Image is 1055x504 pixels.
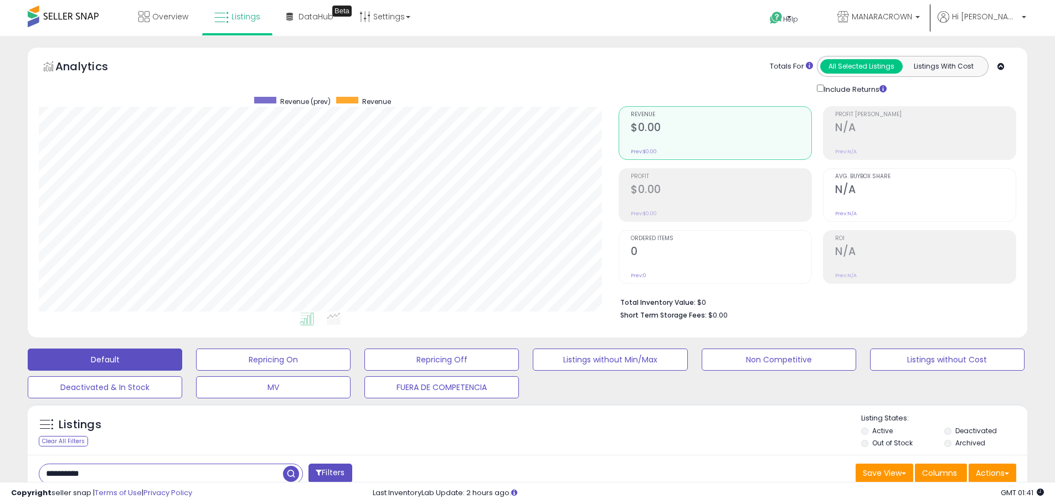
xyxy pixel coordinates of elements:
[783,14,798,24] span: Help
[955,438,985,448] label: Archived
[373,488,1044,498] div: Last InventoryLab Update: 2 hours ago.
[870,349,1025,371] button: Listings without Cost
[820,59,903,74] button: All Selected Listings
[631,272,646,279] small: Prev: 0
[364,376,519,398] button: FUERA DE COMPETENCIA
[902,59,985,74] button: Listings With Cost
[708,310,728,320] span: $0.00
[631,174,811,180] span: Profit
[152,11,188,22] span: Overview
[835,121,1016,136] h2: N/A
[196,349,351,371] button: Repricing On
[631,121,811,136] h2: $0.00
[280,97,331,106] span: Revenue (prev)
[835,174,1016,180] span: Avg. Buybox Share
[332,6,352,17] div: Tooltip anchor
[852,11,912,22] span: MANARACROWN
[952,11,1018,22] span: Hi [PERSON_NAME]
[770,61,813,72] div: Totals For
[1001,487,1044,498] span: 2025-08-11 01:41 GMT
[631,210,657,217] small: Prev: $0.00
[872,438,913,448] label: Out of Stock
[809,82,900,95] div: Include Returns
[702,349,856,371] button: Non Competitive
[533,349,687,371] button: Listings without Min/Max
[861,413,1027,424] p: Listing States:
[761,3,820,36] a: Help
[55,59,130,77] h5: Analytics
[28,376,182,398] button: Deactivated & In Stock
[769,11,783,25] i: Get Help
[835,236,1016,242] span: ROI
[835,148,857,155] small: Prev: N/A
[620,295,1008,308] li: $0
[631,236,811,242] span: Ordered Items
[872,426,893,435] label: Active
[631,245,811,260] h2: 0
[631,148,657,155] small: Prev: $0.00
[835,183,1016,198] h2: N/A
[835,210,857,217] small: Prev: N/A
[835,245,1016,260] h2: N/A
[620,310,707,320] b: Short Term Storage Fees:
[143,487,192,498] a: Privacy Policy
[922,467,957,479] span: Columns
[856,464,913,482] button: Save View
[299,11,333,22] span: DataHub
[28,349,182,371] button: Default
[835,272,857,279] small: Prev: N/A
[362,97,391,106] span: Revenue
[196,376,351,398] button: MV
[915,464,967,482] button: Columns
[620,298,696,307] b: Total Inventory Value:
[631,112,811,118] span: Revenue
[969,464,1016,482] button: Actions
[835,112,1016,118] span: Profit [PERSON_NAME]
[308,464,352,483] button: Filters
[59,417,101,433] h5: Listings
[11,488,192,498] div: seller snap | |
[231,11,260,22] span: Listings
[938,11,1026,36] a: Hi [PERSON_NAME]
[955,426,997,435] label: Deactivated
[39,436,88,446] div: Clear All Filters
[11,487,52,498] strong: Copyright
[95,487,142,498] a: Terms of Use
[631,183,811,198] h2: $0.00
[364,349,519,371] button: Repricing Off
